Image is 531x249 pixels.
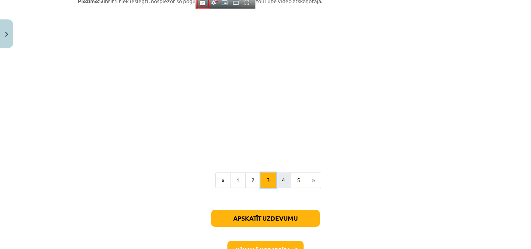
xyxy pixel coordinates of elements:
[291,172,306,188] button: 5
[260,172,276,188] button: 3
[78,172,453,188] nav: Page navigation example
[245,172,261,188] button: 2
[5,32,8,37] img: icon-close-lesson-0947bae3869378f0d4975bcd49f059093ad1ed9edebbc8119c70593378902aed.svg
[230,172,246,188] button: 1
[211,210,320,227] button: Apskatīt uzdevumu
[276,172,291,188] button: 4
[215,172,231,188] button: «
[306,172,321,188] button: »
